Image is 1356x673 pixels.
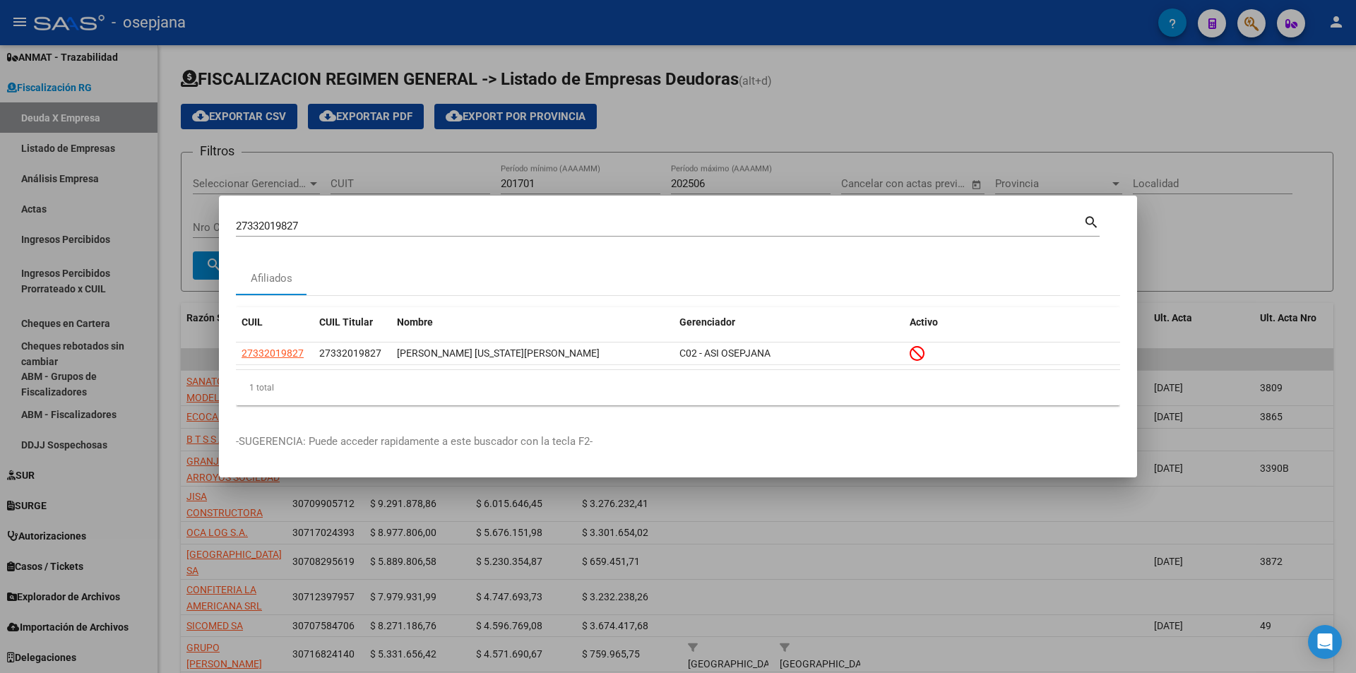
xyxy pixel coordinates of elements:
[236,434,1120,450] p: -SUGERENCIA: Puede acceder rapidamente a este buscador con la tecla F2-
[904,307,1120,338] datatable-header-cell: Activo
[314,307,391,338] datatable-header-cell: CUIL Titular
[251,270,292,287] div: Afiliados
[910,316,938,328] span: Activo
[679,347,771,359] span: C02 - ASI OSEPJANA
[674,307,904,338] datatable-header-cell: Gerenciador
[319,316,373,328] span: CUIL Titular
[236,307,314,338] datatable-header-cell: CUIL
[397,316,433,328] span: Nombre
[679,316,735,328] span: Gerenciador
[1083,213,1100,230] mat-icon: search
[242,316,263,328] span: CUIL
[397,345,668,362] div: [PERSON_NAME]  [US_STATE][PERSON_NAME] 
[319,347,381,359] span: 27332019827
[242,347,304,359] span: 27332019827
[391,307,674,338] datatable-header-cell: Nombre
[1308,625,1342,659] div: Open Intercom Messenger
[236,370,1120,405] div: 1 total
